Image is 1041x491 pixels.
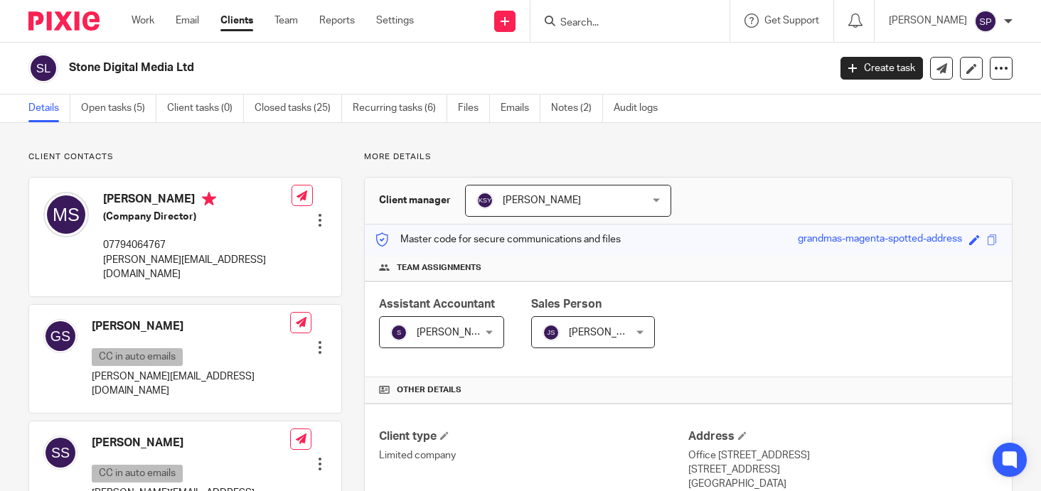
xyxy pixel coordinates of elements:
[92,436,290,450] h4: [PERSON_NAME]
[379,298,495,310] span: Assistant Accountant
[614,95,668,122] a: Audit logs
[379,193,451,207] h3: Client manager
[569,328,647,338] span: [PERSON_NAME]
[167,95,244,122] a: Client tasks (0)
[92,465,183,482] p: CC in auto emails
[103,210,292,224] h5: (Company Director)
[353,95,447,122] a: Recurring tasks (6)
[202,192,216,206] i: Primary
[255,95,342,122] a: Closed tasks (25)
[376,14,414,28] a: Settings
[364,151,1013,163] p: More details
[390,324,407,341] img: svg%3E
[28,53,58,83] img: svg%3E
[28,151,342,163] p: Client contacts
[688,463,998,477] p: [STREET_ADDRESS]
[688,429,998,444] h4: Address
[501,95,540,122] a: Emails
[840,57,923,80] a: Create task
[458,95,490,122] a: Files
[92,369,290,399] p: [PERSON_NAME][EMAIL_ADDRESS][DOMAIN_NAME]
[889,14,967,28] p: [PERSON_NAME]
[43,192,89,237] img: svg%3E
[379,429,688,444] h4: Client type
[397,262,481,274] span: Team assignments
[688,448,998,463] p: Office [STREET_ADDRESS]
[43,319,78,353] img: svg%3E
[375,232,621,247] p: Master code for secure communications and files
[103,253,292,282] p: [PERSON_NAME][EMAIL_ADDRESS][DOMAIN_NAME]
[220,14,253,28] a: Clients
[543,324,560,341] img: svg%3E
[176,14,199,28] a: Email
[319,14,355,28] a: Reports
[28,95,70,122] a: Details
[417,328,503,338] span: [PERSON_NAME] R
[476,192,493,209] img: svg%3E
[274,14,298,28] a: Team
[81,95,156,122] a: Open tasks (5)
[688,477,998,491] p: [GEOGRAPHIC_DATA]
[92,348,183,366] p: CC in auto emails
[764,16,819,26] span: Get Support
[43,436,78,470] img: svg%3E
[92,319,290,334] h4: [PERSON_NAME]
[69,60,669,75] h2: Stone Digital Media Ltd
[798,232,962,248] div: grandmas-magenta-spotted-address
[503,195,581,205] span: [PERSON_NAME]
[531,298,602,310] span: Sales Person
[551,95,603,122] a: Notes (2)
[559,17,687,30] input: Search
[132,14,154,28] a: Work
[103,238,292,252] p: 07794064767
[974,10,997,33] img: svg%3E
[103,192,292,210] h4: [PERSON_NAME]
[379,448,688,463] p: Limited company
[28,11,100,31] img: Pixie
[397,384,461,396] span: Other details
